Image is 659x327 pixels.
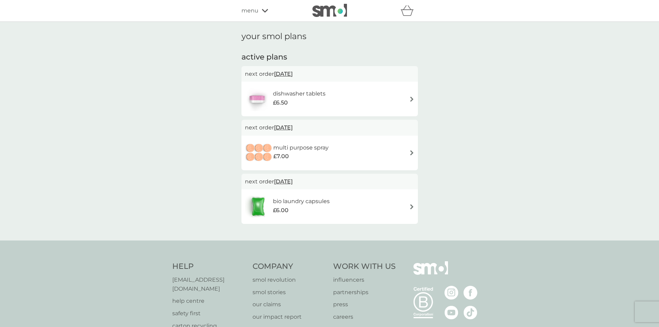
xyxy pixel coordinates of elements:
[312,4,347,17] img: smol
[273,197,330,206] h6: bio laundry capsules
[409,97,414,102] img: arrow right
[273,206,289,215] span: £6.00
[253,312,326,321] a: our impact report
[241,52,418,63] h2: active plans
[253,261,326,272] h4: Company
[409,204,414,209] img: arrow right
[445,306,458,319] img: visit the smol Youtube page
[245,177,414,186] p: next order
[172,275,246,293] a: [EMAIL_ADDRESS][DOMAIN_NAME]
[333,312,396,321] a: careers
[409,150,414,155] img: arrow right
[245,141,273,165] img: multi purpose spray
[241,31,418,42] h1: your smol plans
[464,306,477,319] img: visit the smol Tiktok page
[273,152,289,161] span: £7.00
[245,87,269,111] img: dishwasher tablets
[274,67,293,81] span: [DATE]
[333,261,396,272] h4: Work With Us
[445,286,458,300] img: visit the smol Instagram page
[245,70,414,79] p: next order
[273,143,329,152] h6: multi purpose spray
[413,261,448,285] img: smol
[333,300,396,309] a: press
[253,300,326,309] a: our claims
[273,98,288,107] span: £6.50
[333,288,396,297] a: partnerships
[333,275,396,284] a: influencers
[274,175,293,188] span: [DATE]
[253,275,326,284] a: smol revolution
[245,194,271,219] img: bio laundry capsules
[464,286,477,300] img: visit the smol Facebook page
[172,309,246,318] a: safety first
[253,288,326,297] a: smol stories
[273,89,326,98] h6: dishwasher tablets
[172,261,246,272] h4: Help
[401,4,418,18] div: basket
[245,123,414,132] p: next order
[172,297,246,306] a: help centre
[241,6,258,15] span: menu
[274,121,293,134] span: [DATE]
